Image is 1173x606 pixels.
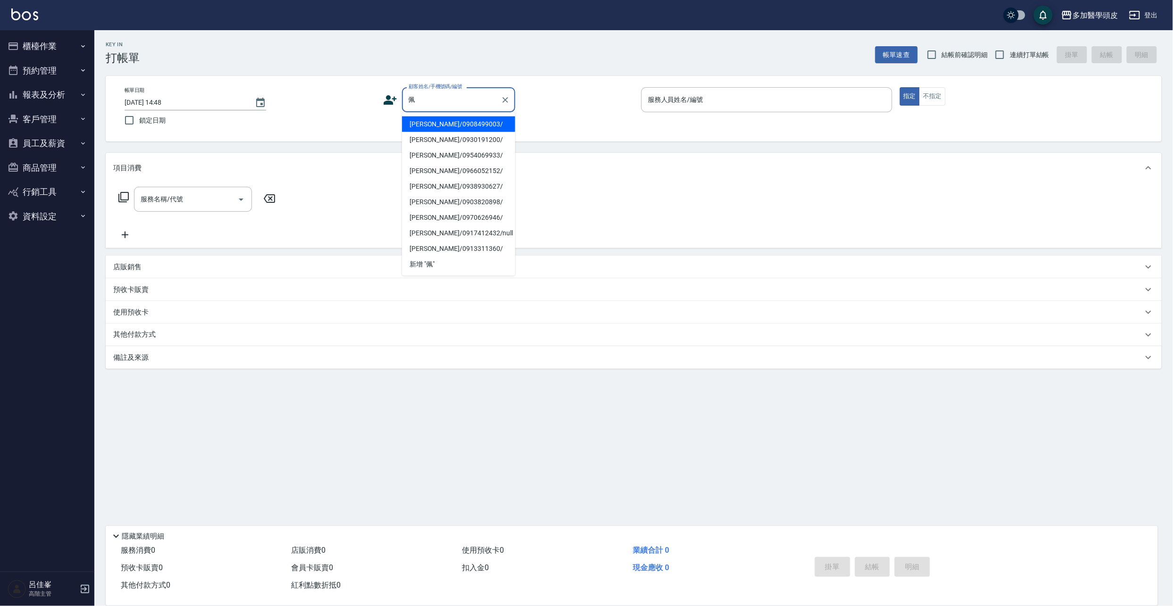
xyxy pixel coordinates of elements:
li: [PERSON_NAME]/0938930627/ [402,179,515,194]
span: 預收卡販賣 0 [121,563,163,572]
button: save [1034,6,1053,25]
button: 員工及薪資 [4,131,91,156]
button: 客戶管理 [4,107,91,132]
button: Clear [499,93,512,107]
button: 櫃檯作業 [4,34,91,58]
span: 會員卡販賣 0 [292,563,334,572]
p: 備註及來源 [113,353,149,363]
div: 多加醫學頭皮 [1072,9,1118,21]
button: 指定 [900,87,920,106]
label: 顧客姓名/手機號碼/編號 [409,83,462,90]
h3: 打帳單 [106,51,140,65]
button: 不指定 [919,87,946,106]
span: 使用預收卡 0 [462,546,504,555]
div: 備註及來源 [106,346,1162,369]
span: 連續打單結帳 [1010,50,1049,60]
li: [PERSON_NAME]/0966052152/ [402,163,515,179]
h2: Key In [106,42,140,48]
span: 紅利點數折抵 0 [292,581,341,589]
li: [PERSON_NAME]/0913311360/ [402,241,515,257]
p: 使用預收卡 [113,307,149,317]
input: YYYY/MM/DD hh:mm [125,95,245,110]
button: 報表及分析 [4,83,91,107]
button: 登出 [1125,7,1162,24]
button: 行銷工具 [4,180,91,204]
button: Choose date, selected date is 2025-09-20 [249,91,272,114]
li: [PERSON_NAME]/0970626946/ [402,210,515,225]
img: Person [8,580,26,598]
span: 現金應收 0 [633,563,669,572]
li: [PERSON_NAME]/0903820898/ [402,194,515,210]
label: 帳單日期 [125,87,144,94]
div: 使用預收卡 [106,301,1162,324]
p: 店販銷售 [113,262,142,272]
li: [PERSON_NAME]/0908499003/ [402,116,515,132]
span: 店販消費 0 [292,546,326,555]
div: 店販銷售 [106,256,1162,278]
span: 鎖定日期 [139,116,166,125]
div: 預收卡販賣 [106,278,1162,301]
li: 新增 "佩" [402,257,515,272]
span: 扣入金 0 [462,563,489,572]
h5: 呂佳峯 [29,580,77,589]
span: 其他付款方式 0 [121,581,170,589]
button: 商品管理 [4,156,91,180]
li: [PERSON_NAME]/0954069933/ [402,148,515,163]
span: 結帳前確認明細 [942,50,988,60]
img: Logo [11,8,38,20]
li: [PERSON_NAME]/0917412432/null [402,225,515,241]
button: 多加醫學頭皮 [1057,6,1122,25]
div: 其他付款方式 [106,324,1162,346]
p: 其他付款方式 [113,330,160,340]
p: 預收卡販賣 [113,285,149,295]
li: [PERSON_NAME]/0930191200/ [402,132,515,148]
button: 預約管理 [4,58,91,83]
span: 業績合計 0 [633,546,669,555]
div: 項目消費 [106,153,1162,183]
p: 高階主管 [29,589,77,598]
span: 服務消費 0 [121,546,155,555]
button: 資料設定 [4,204,91,229]
p: 項目消費 [113,163,142,173]
button: 帳單速查 [875,46,918,64]
p: 隱藏業績明細 [122,531,164,541]
button: Open [234,192,249,207]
